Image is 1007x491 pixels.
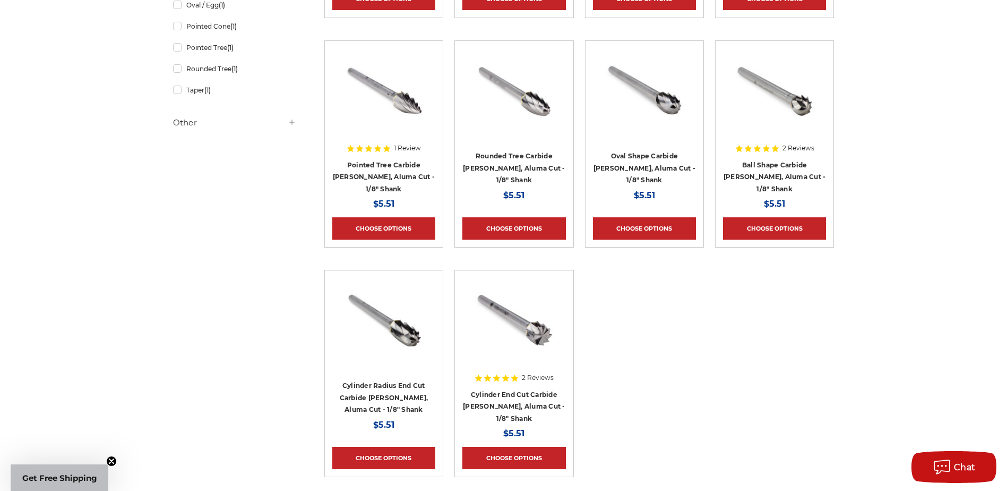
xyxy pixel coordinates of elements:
span: (1) [227,44,234,52]
a: Pointed Tree [173,38,296,57]
a: ball nose cylinder aluma cut die grinder bit [332,278,435,381]
a: Rounded Tree [173,60,296,78]
button: Chat [911,451,996,483]
img: tree shape aluminum grinding burr [341,48,426,133]
span: (1) [230,22,237,30]
a: Choose Options [462,447,565,469]
span: (1) [204,86,211,94]
a: Choose Options [593,217,696,240]
span: (1) [231,65,238,73]
a: Rounded Tree Carbide [PERSON_NAME], Aluma Cut - 1/8" Shank [463,152,565,184]
span: $5.51 [373,420,394,430]
div: Get Free ShippingClose teaser [11,464,108,491]
span: $5.51 [503,428,524,438]
img: oval carbide burr for aluminum [602,48,687,133]
a: ball shape mini bur bit for aluminum [723,48,826,151]
a: Taper [173,81,296,99]
img: aluma cut mini cylinder carbide burr [471,278,556,363]
a: Choose Options [723,217,826,240]
span: $5.51 [634,190,655,200]
h5: Other [173,116,296,129]
a: rounded tree aluma cut carbide burr [462,48,565,151]
img: rounded tree aluma cut carbide burr [471,48,556,133]
span: $5.51 [503,190,524,200]
a: Cylinder Radius End Cut Carbide [PERSON_NAME], Aluma Cut - 1/8" Shank [340,382,428,413]
span: Chat [954,462,976,472]
span: Get Free Shipping [22,473,97,483]
img: ball nose cylinder aluma cut die grinder bit [341,278,426,363]
span: (1) [219,1,225,9]
a: Choose Options [332,217,435,240]
a: aluma cut mini cylinder carbide burr [462,278,565,381]
img: ball shape mini bur bit for aluminum [732,48,817,133]
a: Ball Shape Carbide [PERSON_NAME], Aluma Cut - 1/8" Shank [724,161,826,193]
a: Oval Shape Carbide [PERSON_NAME], Aluma Cut - 1/8" Shank [593,152,696,184]
a: Pointed Tree Carbide [PERSON_NAME], Aluma Cut - 1/8" Shank [333,161,435,193]
a: Choose Options [332,447,435,469]
span: $5.51 [373,199,394,209]
a: Cylinder End Cut Carbide [PERSON_NAME], Aluma Cut - 1/8" Shank [463,391,565,422]
a: Choose Options [462,217,565,240]
a: Pointed Cone [173,17,296,36]
span: $5.51 [764,199,785,209]
button: Close teaser [106,456,117,467]
a: tree shape aluminum grinding burr [332,48,435,151]
a: oval carbide burr for aluminum [593,48,696,151]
